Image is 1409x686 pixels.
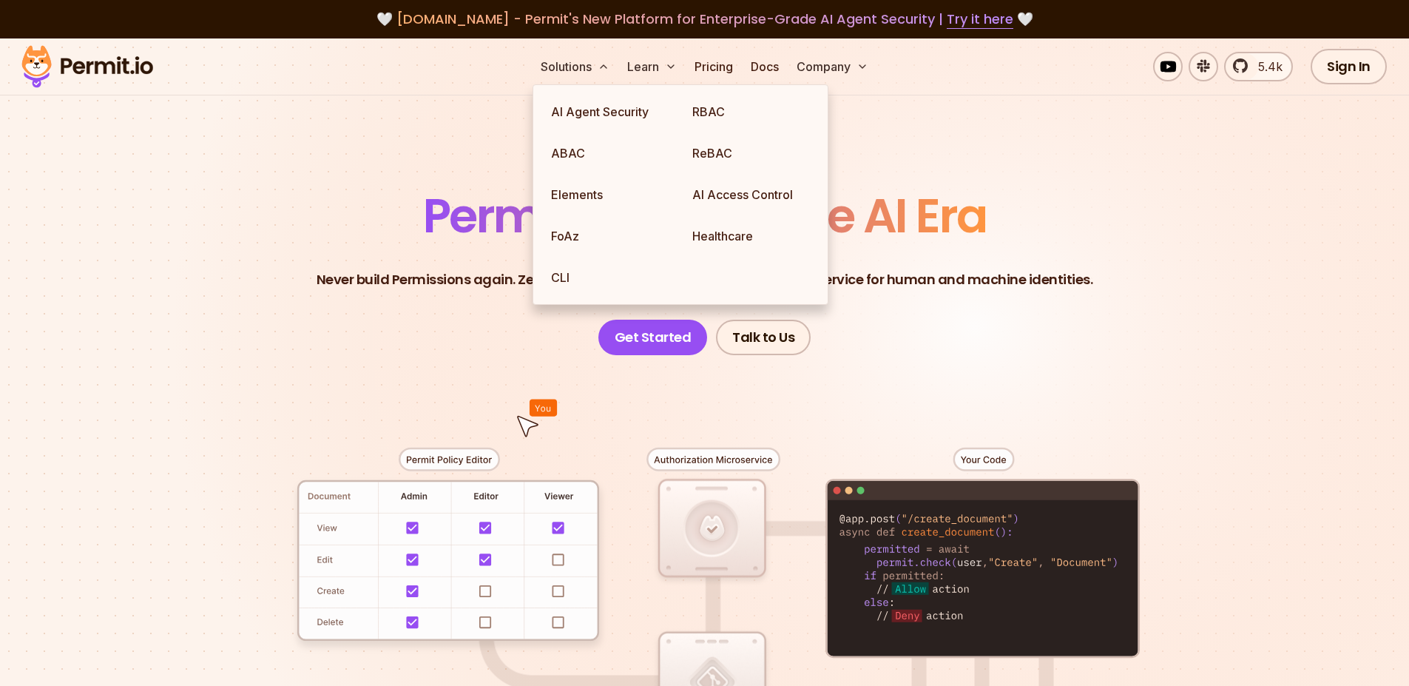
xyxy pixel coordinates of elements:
a: Docs [745,52,785,81]
button: Company [791,52,874,81]
a: RBAC [680,91,822,132]
a: Healthcare [680,215,822,257]
p: Never build Permissions again. Zero-latency fine-grained authorization as a service for human and... [317,269,1093,290]
a: 5.4k [1224,52,1293,81]
button: Learn [621,52,683,81]
a: AI Access Control [680,174,822,215]
a: Elements [539,174,680,215]
a: ReBAC [680,132,822,174]
a: Try it here [947,10,1013,29]
a: ABAC [539,132,680,174]
a: AI Agent Security [539,91,680,132]
a: FoAz [539,215,680,257]
span: Permissions for The AI Era [423,183,987,249]
a: Sign In [1311,49,1387,84]
img: Permit logo [15,41,160,92]
a: Talk to Us [716,320,811,355]
a: Get Started [598,320,708,355]
div: 🤍 🤍 [36,9,1373,30]
a: CLI [539,257,680,298]
button: Solutions [535,52,615,81]
span: 5.4k [1249,58,1283,75]
span: [DOMAIN_NAME] - Permit's New Platform for Enterprise-Grade AI Agent Security | [396,10,1013,28]
a: Pricing [689,52,739,81]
